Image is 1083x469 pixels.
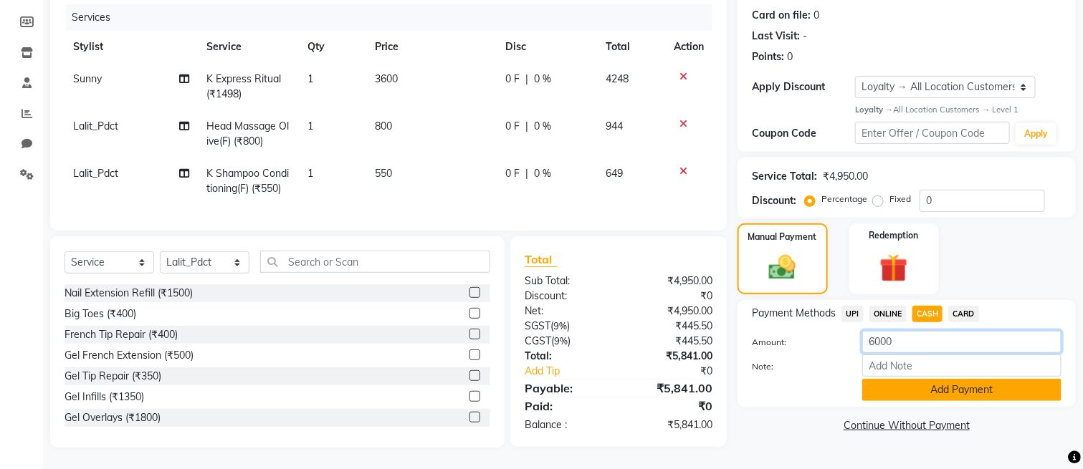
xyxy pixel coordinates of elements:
[760,252,804,283] img: _cash.svg
[871,251,917,286] img: _gift.svg
[912,306,943,322] span: CASH
[862,354,1061,377] input: Add Note
[525,119,528,134] span: |
[375,72,398,85] span: 3600
[889,193,911,206] label: Fixed
[514,379,619,397] div: Payable:
[307,120,313,132] span: 1
[869,306,907,322] span: ONLINE
[65,390,144,405] div: Gel Infills (₹1350)
[514,417,619,432] div: Balance :
[206,120,289,148] span: Head Massage Olive(F) (₹800)
[619,274,723,289] div: ₹4,950.00
[514,397,619,415] div: Paid:
[307,167,313,180] span: 1
[597,31,665,63] th: Total
[514,319,619,334] div: ( )
[948,306,979,322] span: CARD
[505,119,520,134] span: 0 F
[787,49,793,64] div: 0
[514,289,619,304] div: Discount:
[497,31,597,63] th: Disc
[1016,123,1056,145] button: Apply
[260,251,490,273] input: Search or Scan
[752,79,855,95] div: Apply Discount
[65,31,198,63] th: Stylist
[554,335,568,347] span: 9%
[748,231,817,243] label: Manual Payment
[855,105,893,115] strong: Loyalty →
[619,397,723,415] div: ₹0
[855,104,1061,116] div: All Location Customers → Level 1
[514,334,619,349] div: ( )
[65,327,178,342] div: French Tip Repair (₹400)
[514,349,619,364] div: Total:
[752,306,836,321] span: Payment Methods
[73,167,118,180] span: Lalit_Pdct
[65,348,194,363] div: Gel French Extension (₹500)
[665,31,712,63] th: Action
[752,49,784,64] div: Points:
[821,193,867,206] label: Percentage
[862,331,1061,353] input: Amount
[869,229,919,242] label: Redemption
[814,8,819,23] div: 0
[505,72,520,87] span: 0 F
[505,166,520,181] span: 0 F
[307,72,313,85] span: 1
[619,334,723,349] div: ₹445.50
[855,122,1010,144] input: Enter Offer / Coupon Code
[375,167,392,180] span: 550
[206,167,289,195] span: K Shampoo Conditioning(F) (₹550)
[619,349,723,364] div: ₹5,841.00
[752,126,855,141] div: Coupon Code
[65,306,136,321] div: Big Toes (₹400)
[534,119,551,134] span: 0 %
[525,334,551,347] span: CGST
[752,193,796,208] div: Discount:
[752,8,811,23] div: Card on file:
[606,120,623,132] span: 944
[514,364,636,379] a: Add Tip
[619,304,723,319] div: ₹4,950.00
[741,360,851,373] label: Note:
[606,167,623,180] span: 649
[553,320,567,332] span: 9%
[525,319,550,332] span: SGST
[619,417,723,432] div: ₹5,841.00
[73,120,118,132] span: Lalit_Pdct
[534,166,551,181] span: 0 %
[65,369,161,384] div: Gel Tip Repair (₹350)
[752,29,800,44] div: Last Visit:
[198,31,299,63] th: Service
[73,72,102,85] span: Sunny
[636,364,723,379] div: ₹0
[862,379,1061,401] button: Add Payment
[534,72,551,87] span: 0 %
[299,31,366,63] th: Qty
[619,319,723,334] div: ₹445.50
[514,274,619,289] div: Sub Total:
[525,252,558,267] span: Total
[66,4,723,31] div: Services
[206,72,281,100] span: K Express Ritual (₹1498)
[65,410,161,425] div: Gel Overlays (₹1800)
[841,306,864,322] span: UPI
[366,31,497,63] th: Price
[65,286,193,301] div: Nail Extension Refill (₹1500)
[375,120,392,132] span: 800
[803,29,807,44] div: -
[514,304,619,319] div: Net:
[752,169,817,184] div: Service Total:
[525,166,528,181] span: |
[740,418,1073,433] a: Continue Without Payment
[619,379,723,397] div: ₹5,841.00
[823,169,868,184] div: ₹4,950.00
[525,72,528,87] span: |
[741,336,851,349] label: Amount:
[606,72,629,85] span: 4248
[619,289,723,304] div: ₹0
